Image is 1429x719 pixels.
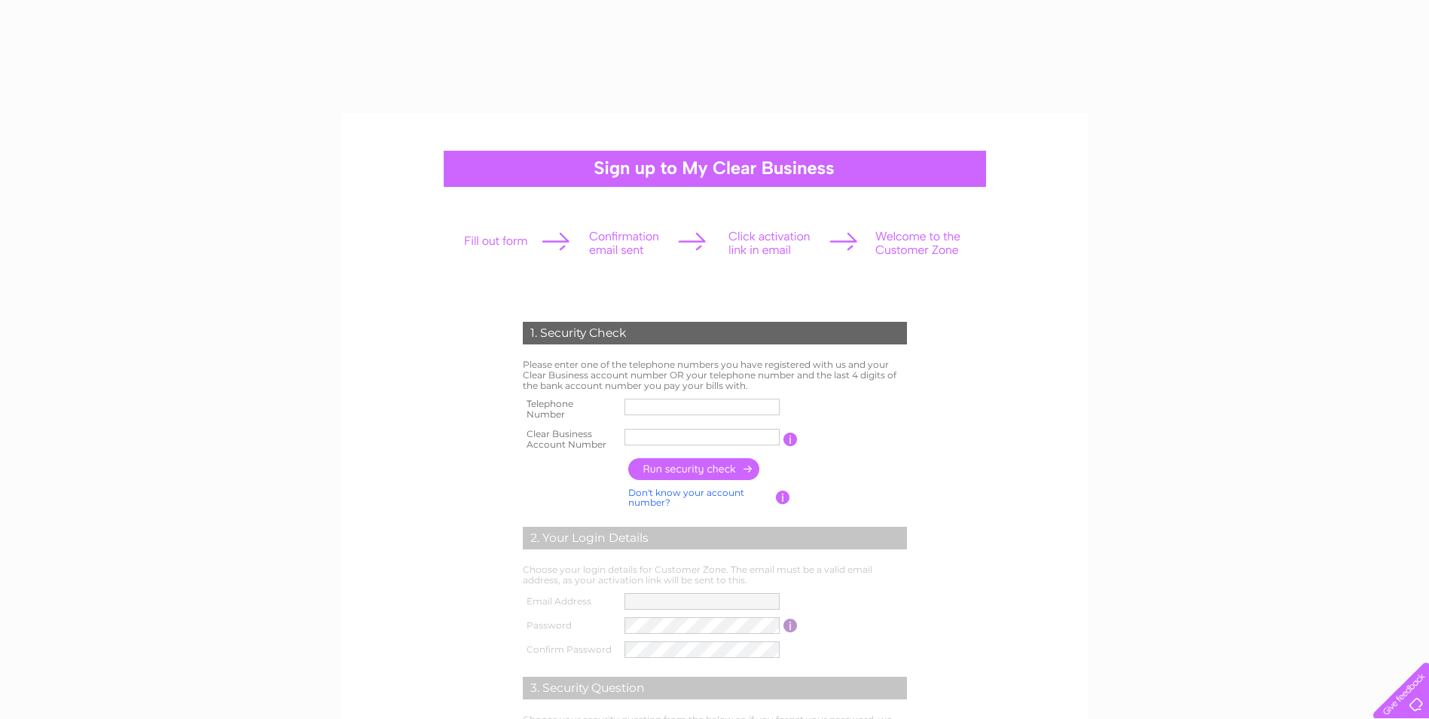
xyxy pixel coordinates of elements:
[776,491,790,504] input: Information
[523,527,907,549] div: 2. Your Login Details
[519,589,621,613] th: Email Address
[783,619,798,632] input: Information
[783,433,798,446] input: Information
[519,561,911,589] td: Choose your login details for Customer Zone. The email must be a valid email address, as your act...
[519,356,911,394] td: Please enter one of the telephone numbers you have registered with us and your Clear Business acc...
[628,487,744,509] a: Don't know your account number?
[519,613,621,638] th: Password
[519,424,621,454] th: Clear Business Account Number
[523,322,907,344] div: 1. Security Check
[523,677,907,699] div: 3. Security Question
[519,638,621,662] th: Confirm Password
[519,394,621,424] th: Telephone Number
